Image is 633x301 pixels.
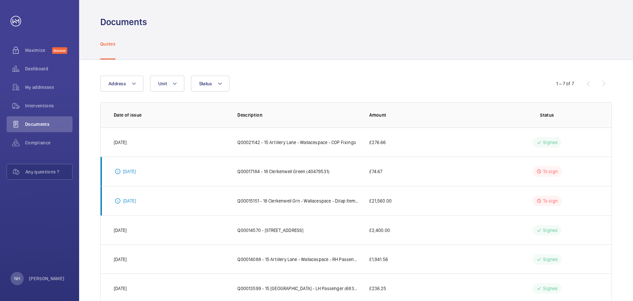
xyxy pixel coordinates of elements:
p: [DATE] [123,168,136,175]
p: Q00015151 - 18 Clerkenwell Grn - Wallacespace - Dilap Items including Door Operator Upgrade [237,198,359,204]
button: Status [191,76,230,92]
span: My addresses [25,84,73,91]
div: 1 – 7 of 7 [556,80,574,87]
p: Q00013599 - 15 [GEOGRAPHIC_DATA] - LH Passenger (68304110) [237,285,359,292]
button: Address [100,76,143,92]
p: Description [237,112,359,118]
span: Compliance [25,139,73,146]
span: Discover [52,47,67,54]
p: [DATE] [114,256,127,263]
p: £236.25 [369,285,386,292]
p: Signed [543,139,558,146]
p: Signed [543,256,558,263]
p: [PERSON_NAME] [29,275,65,282]
p: To sign [543,168,558,175]
p: [DATE] [114,139,127,146]
p: £74.67 [369,168,382,175]
p: £1,941.56 [369,256,388,263]
span: Documents [25,121,73,128]
p: Quotes [100,41,115,47]
p: Q00014088 - 15 Artillery Lane - Wallacespace - RH Passenger Lift [237,256,359,263]
p: Signed [543,285,558,292]
span: Dashboard [25,65,73,72]
p: Signed [543,227,558,234]
span: Unit [158,81,167,86]
button: Unit [150,76,184,92]
p: Q00017184 - 18 Clerkenwell Green (40479531) [237,168,329,175]
p: £21,560.00 [369,198,392,204]
p: [DATE] [123,198,136,204]
p: NH [14,275,20,282]
p: £276.66 [369,139,386,146]
p: Status [496,112,598,118]
p: Date of issue [114,112,227,118]
p: To sign [543,198,558,204]
span: Interventions [25,102,73,109]
span: Address [108,81,126,86]
p: £2,400.00 [369,227,390,234]
p: Amount [369,112,485,118]
h1: Documents [100,16,147,28]
span: Maximize [25,47,52,54]
p: [DATE] [114,285,127,292]
p: [DATE] [114,227,127,234]
span: Status [199,81,212,86]
p: Q00021142 - 15 Artillery Lane - Wallacespace - COP Fixings [237,139,356,146]
p: Q00014570 - [STREET_ADDRESS] [237,227,303,234]
span: Any questions ? [25,169,72,175]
